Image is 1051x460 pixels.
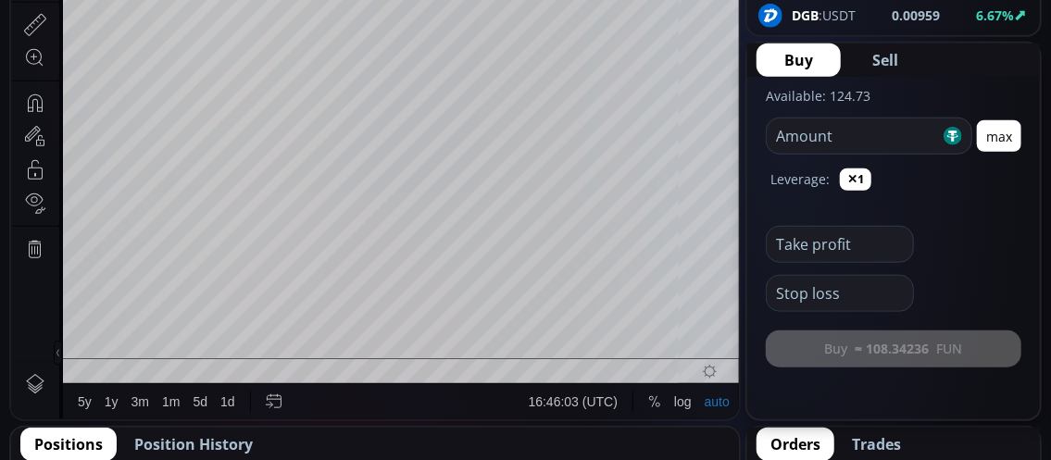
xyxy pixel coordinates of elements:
button: ✕1 [840,168,871,191]
b: 6.67% [976,6,1014,24]
button: max [977,120,1021,152]
span: Sell [872,49,898,71]
span: :USDT [792,6,856,25]
div: L [368,45,375,59]
button: Buy [757,44,841,77]
div: 0.009238 [247,45,297,59]
span: Positions [34,433,103,455]
div: 1 m [155,10,172,25]
b: DGB [792,6,819,24]
div: FUN [60,43,91,59]
label: Available: 124.73 [766,87,870,105]
button: Sell [845,44,926,77]
div: C [432,45,441,59]
label: Leverage: [770,169,830,189]
div: 0.009240 [441,45,491,59]
span: Orders [770,433,820,455]
div: H [303,45,312,59]
div: Market open [205,43,221,59]
div: Compare [251,10,305,25]
div: 1 [91,43,110,59]
span: Buy [784,49,813,71]
div: +0.000004 (+0.04%) [496,45,607,59]
b: 0.00959 [892,6,940,25]
div: 0.009241 [312,45,362,59]
span: Trades [852,433,901,455]
div: Indicators [347,10,404,25]
div: 392.977K [107,67,159,81]
div:  [17,247,31,265]
span: Position History [134,433,253,455]
div: 0.009234 [376,45,426,59]
div: Volume [60,67,100,81]
div: FUNToken [110,43,192,59]
div: O [236,45,246,59]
